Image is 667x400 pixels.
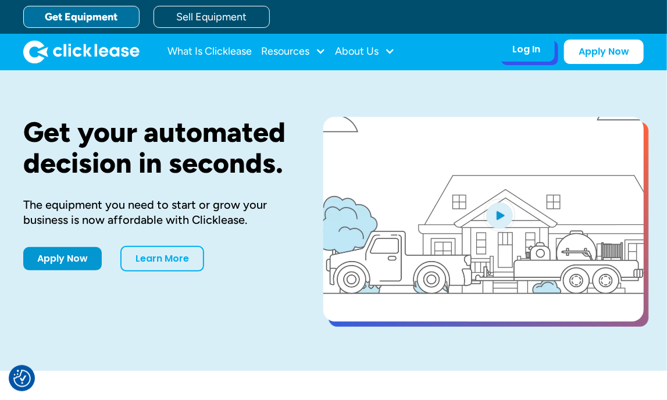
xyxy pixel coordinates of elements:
[23,247,102,270] a: Apply Now
[335,40,395,63] div: About Us
[564,40,644,64] a: Apply Now
[512,44,540,55] div: Log In
[261,40,326,63] div: Resources
[23,6,140,28] a: Get Equipment
[23,117,286,178] h1: Get your automated decision in seconds.
[23,40,140,63] a: home
[13,370,31,387] button: Consent Preferences
[23,197,286,227] div: The equipment you need to start or grow your business is now affordable with Clicklease.
[23,40,140,63] img: Clicklease logo
[13,370,31,387] img: Revisit consent button
[167,40,252,63] a: What Is Clicklease
[323,117,644,322] a: open lightbox
[120,246,204,272] a: Learn More
[154,6,270,28] a: Sell Equipment
[484,199,515,231] img: Blue play button logo on a light blue circular background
